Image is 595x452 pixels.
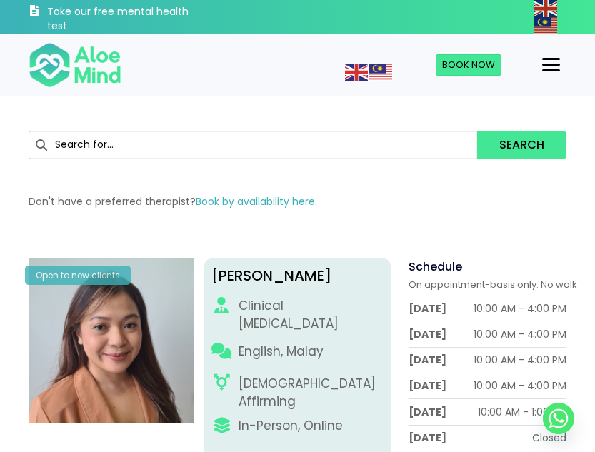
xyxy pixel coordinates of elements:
[29,4,190,34] a: Take our free mental health test
[409,301,446,316] div: [DATE]
[29,194,566,209] p: Don't have a preferred therapist?
[534,18,559,32] a: Malay
[478,405,566,419] div: 10:00 AM - 1:00 PM
[409,353,446,367] div: [DATE]
[474,327,566,341] div: 10:00 AM - 4:00 PM
[532,431,566,445] div: Closed
[345,64,369,79] a: English
[369,64,394,79] a: Malay
[474,378,566,393] div: 10:00 AM - 4:00 PM
[196,194,317,209] a: Book by availability here.
[474,353,566,367] div: 10:00 AM - 4:00 PM
[25,266,131,285] div: Open to new clients
[29,41,121,89] img: Aloe mind Logo
[29,258,194,423] img: Hanna Clinical Psychologist
[369,64,392,81] img: ms
[239,375,384,410] div: [DEMOGRAPHIC_DATA] Affirming
[239,297,384,332] div: Clinical [MEDICAL_DATA]
[534,17,557,34] img: ms
[536,53,566,77] button: Menu
[409,278,595,291] span: On appointment-basis only. No walk-ins
[409,327,446,341] div: [DATE]
[409,258,462,275] span: Schedule
[436,54,501,76] a: Book Now
[211,266,384,286] div: [PERSON_NAME]
[474,301,566,316] div: 10:00 AM - 4:00 PM
[543,403,574,434] a: Whatsapp
[409,405,446,419] div: [DATE]
[534,1,559,15] a: English
[239,417,343,435] div: In-Person, Online
[442,58,495,71] span: Book Now
[409,431,446,445] div: [DATE]
[409,378,446,393] div: [DATE]
[29,131,477,159] input: Search for...
[345,64,368,81] img: en
[477,131,567,159] button: Search
[239,343,324,361] p: English, Malay
[47,5,190,33] h3: Take our free mental health test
